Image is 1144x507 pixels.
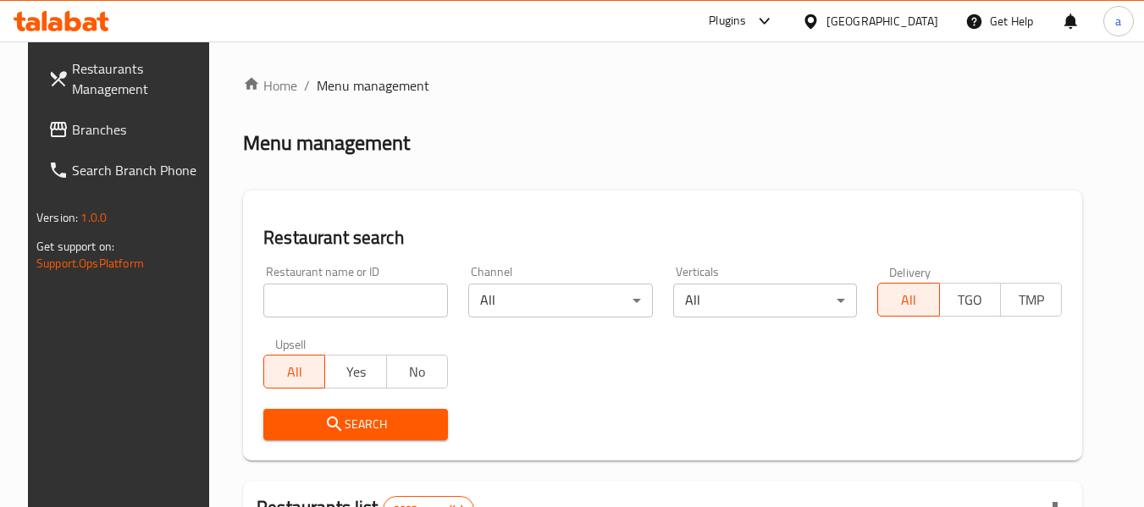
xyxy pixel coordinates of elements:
[271,360,318,384] span: All
[80,207,107,229] span: 1.0.0
[243,130,410,157] h2: Menu management
[1008,288,1055,312] span: TMP
[275,338,307,350] label: Upsell
[1000,283,1062,317] button: TMP
[35,109,219,150] a: Branches
[243,75,297,96] a: Home
[826,12,938,30] div: [GEOGRAPHIC_DATA]
[877,283,939,317] button: All
[386,355,448,389] button: No
[263,284,448,317] input: Search for restaurant name or ID..
[304,75,310,96] li: /
[263,225,1062,251] h2: Restaurant search
[468,284,653,317] div: All
[885,288,932,312] span: All
[332,360,379,384] span: Yes
[72,58,206,99] span: Restaurants Management
[394,360,441,384] span: No
[277,414,434,435] span: Search
[36,207,78,229] span: Version:
[1115,12,1121,30] span: a
[35,48,219,109] a: Restaurants Management
[324,355,386,389] button: Yes
[263,409,448,440] button: Search
[939,283,1001,317] button: TGO
[72,119,206,140] span: Branches
[709,11,746,31] div: Plugins
[35,150,219,190] a: Search Branch Phone
[72,160,206,180] span: Search Branch Phone
[673,284,858,317] div: All
[243,75,1082,96] nav: breadcrumb
[947,288,994,312] span: TGO
[36,235,114,257] span: Get support on:
[36,252,144,274] a: Support.OpsPlatform
[317,75,429,96] span: Menu management
[263,355,325,389] button: All
[889,266,931,278] label: Delivery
